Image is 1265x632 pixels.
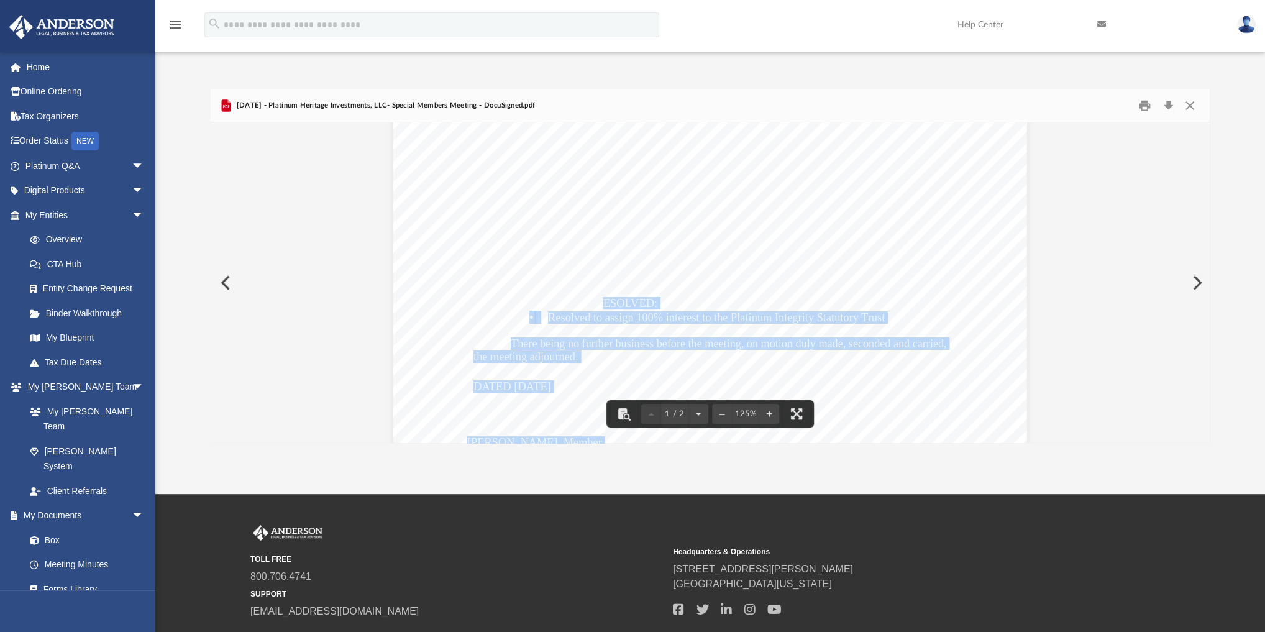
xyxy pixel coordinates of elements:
img: User Pic [1237,16,1256,34]
small: TOLL FREE [250,554,664,565]
button: Toggle findbar [610,400,637,428]
button: Download [1157,96,1179,116]
a: Platinum Q&Aarrow_drop_down [9,153,163,178]
img: Anderson Advisors Platinum Portal [250,525,325,541]
a: My Entitiesarrow_drop_down [9,203,163,227]
div: File preview [211,122,1209,443]
span: [DATE] - Platinum Heritage Investments, LLC- Special Members Meeting - DocuSigned.pdf [234,100,535,111]
a: CTA Hub [17,252,163,277]
a: Client Referrals [17,479,157,503]
small: Headquarters & Operations [673,546,1087,557]
button: Enter fullscreen [783,400,810,428]
a: My [PERSON_NAME] Team [17,399,150,439]
i: search [208,17,221,30]
a: [STREET_ADDRESS][PERSON_NAME] [673,564,853,574]
a: Digital Productsarrow_drop_down [9,178,163,203]
span: [PERSON_NAME] was appointed temporary Chairman and temporary Secretary of the meeting. [508,148,950,159]
a: Tax Organizers [9,104,163,129]
a: My [PERSON_NAME] Teamarrow_drop_down [9,375,157,400]
a: Order StatusNEW [9,129,163,154]
button: Zoom out [712,400,732,428]
span: • [529,312,533,323]
a: Meeting Minutes [17,552,157,577]
a: [PERSON_NAME] System [17,439,157,479]
span: arrow_drop_down [132,178,157,204]
a: Overview [17,227,163,252]
div: NEW [71,132,99,150]
a: Box [17,528,150,552]
a: My Blueprint [17,326,157,350]
span: to the minutes of the meeting. [473,201,610,212]
span: DISCUSSED and RESOLVED: [511,298,657,309]
span: the meeting adjourned. [473,351,578,362]
a: Entity Change Request [17,277,163,301]
a: 800.706.4741 [250,571,311,582]
span: 1 / 2 [661,410,688,418]
button: Print [1132,96,1157,116]
span: arrow_drop_down [132,503,157,529]
a: [EMAIL_ADDRESS][DOMAIN_NAME] [250,606,419,616]
span: arrow_drop_down [132,375,157,400]
small: SUPPORT [250,588,664,600]
button: Zoom in [759,400,779,428]
button: Previous File [211,265,238,300]
span: [PERSON_NAME] [509,122,600,133]
a: menu [168,24,183,32]
span: [PERSON_NAME], Member [467,437,602,448]
a: Binder Walkthrough [17,301,163,326]
a: Home [9,55,163,80]
span: Company, also presented a report of the finances of the Limited Liability Company. [473,240,856,251]
a: Forms Library [17,577,150,602]
a: Online Ordering [9,80,163,104]
i: menu [168,17,183,32]
span: There being no further business before the meeting, on motion duly made, seconded and carried, [511,338,946,349]
button: Next page [688,400,708,428]
span: subscribed by all the Members of the Limited Liability Company, and it was ordered that it be app... [473,188,946,199]
button: Close [1179,96,1201,116]
span: arrow_drop_down [132,153,157,179]
img: Anderson Advisors Platinum Portal [6,15,118,39]
div: Current zoom level [732,410,759,418]
span: The Managing Member then rendered a general report of the business of the Limited Liability [509,227,946,238]
button: Next File [1182,265,1210,300]
span: arrow_drop_down [132,203,157,228]
a: My Documentsarrow_drop_down [9,503,157,528]
span: DATED [DATE] [473,381,551,392]
span: The Secretary then presented and read to the meeting a Waiver of Notice of the Meeting, [510,175,946,186]
div: Preview [211,89,1209,443]
span: The Chairman then called for any new business. [511,270,730,281]
span: Resolved to assign 100% interest to the Platinum Integrity Statutory Trust [548,312,885,323]
a: [GEOGRAPHIC_DATA][US_STATE] [673,579,832,589]
div: Document Viewer [211,122,1209,443]
a: Tax Due Dates [17,350,163,375]
button: 1 / 2 [661,400,688,428]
